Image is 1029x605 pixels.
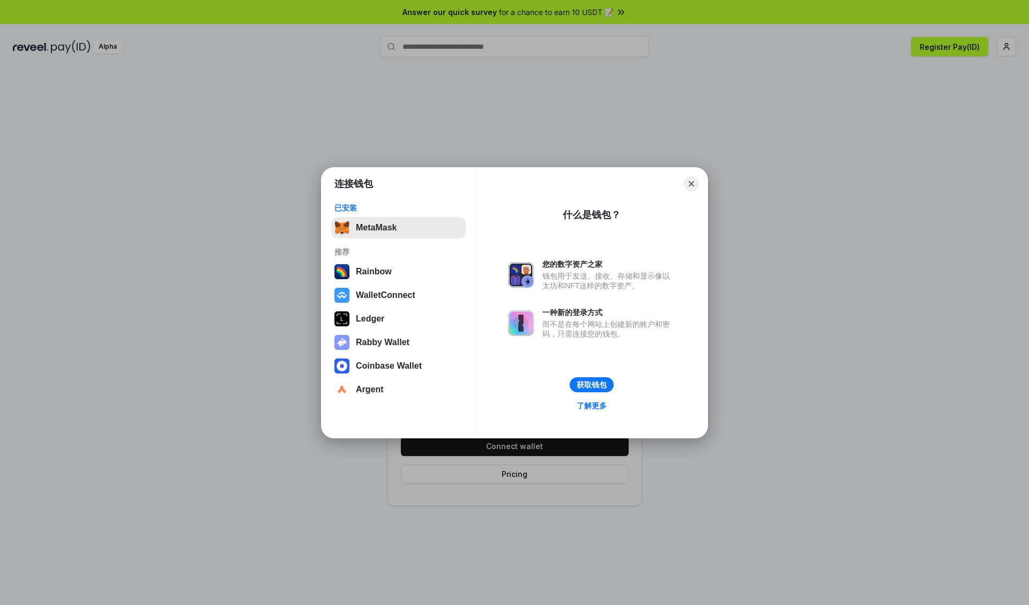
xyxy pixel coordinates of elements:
[334,311,349,326] img: svg+xml,%3Csvg%20xmlns%3D%22http%3A%2F%2Fwww.w3.org%2F2000%2Fsvg%22%20width%3D%2228%22%20height%3...
[542,319,675,339] div: 而不是在每个网站上创建新的账户和密码，只需连接您的钱包。
[508,310,534,336] img: svg+xml,%3Csvg%20xmlns%3D%22http%3A%2F%2Fwww.w3.org%2F2000%2Fsvg%22%20fill%3D%22none%22%20viewBox...
[331,217,466,238] button: MetaMask
[577,401,607,410] div: 了解更多
[570,377,614,392] button: 获取钱包
[334,358,349,374] img: svg+xml,%3Csvg%20width%3D%2228%22%20height%3D%2228%22%20viewBox%3D%220%200%2028%2028%22%20fill%3D...
[542,308,675,317] div: 一种新的登录方式
[334,220,349,235] img: svg+xml,%3Csvg%20fill%3D%22none%22%20height%3D%2233%22%20viewBox%3D%220%200%2035%2033%22%20width%...
[356,267,392,277] div: Rainbow
[570,399,613,413] a: 了解更多
[542,271,675,290] div: 钱包用于发送、接收、存储和显示像以太坊和NFT这样的数字资产。
[331,261,466,282] button: Rainbow
[563,208,621,221] div: 什么是钱包？
[542,259,675,269] div: 您的数字资产之家
[356,385,384,394] div: Argent
[356,314,384,324] div: Ledger
[331,379,466,400] button: Argent
[356,223,397,233] div: MetaMask
[577,380,607,390] div: 获取钱包
[356,361,422,371] div: Coinbase Wallet
[331,355,466,377] button: Coinbase Wallet
[331,308,466,330] button: Ledger
[334,203,463,213] div: 已安装
[334,288,349,303] img: svg+xml,%3Csvg%20width%3D%2228%22%20height%3D%2228%22%20viewBox%3D%220%200%2028%2028%22%20fill%3D...
[334,382,349,397] img: svg+xml,%3Csvg%20width%3D%2228%22%20height%3D%2228%22%20viewBox%3D%220%200%2028%2028%22%20fill%3D...
[331,332,466,353] button: Rabby Wallet
[356,290,415,300] div: WalletConnect
[334,247,463,257] div: 推荐
[508,262,534,288] img: svg+xml,%3Csvg%20xmlns%3D%22http%3A%2F%2Fwww.w3.org%2F2000%2Fsvg%22%20fill%3D%22none%22%20viewBox...
[684,176,699,191] button: Close
[334,177,373,190] h1: 连接钱包
[334,264,349,279] img: svg+xml,%3Csvg%20width%3D%22120%22%20height%3D%22120%22%20viewBox%3D%220%200%20120%20120%22%20fil...
[356,338,409,347] div: Rabby Wallet
[334,335,349,350] img: svg+xml,%3Csvg%20xmlns%3D%22http%3A%2F%2Fwww.w3.org%2F2000%2Fsvg%22%20fill%3D%22none%22%20viewBox...
[331,285,466,306] button: WalletConnect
